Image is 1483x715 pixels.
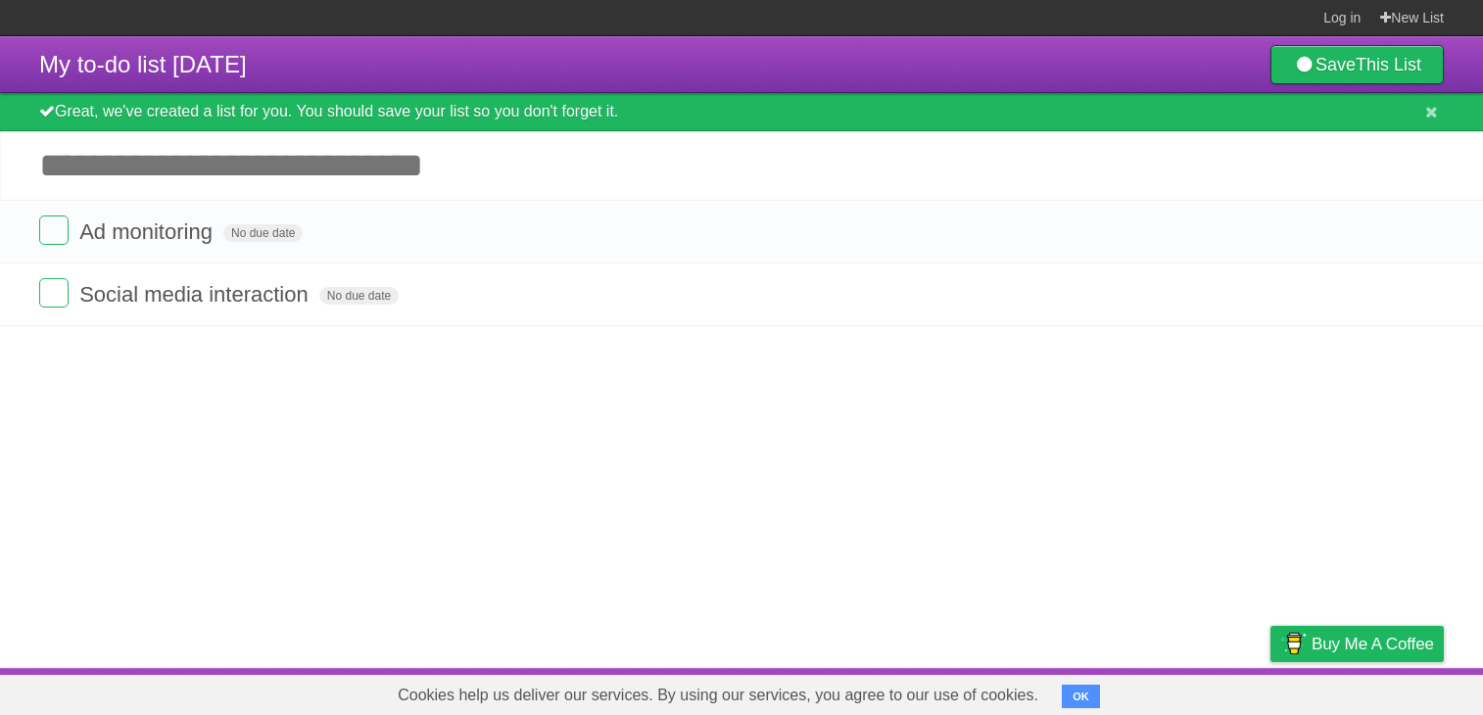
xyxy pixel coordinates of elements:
[1312,627,1434,661] span: Buy me a coffee
[39,215,69,245] label: Done
[1270,45,1444,84] a: SaveThis List
[378,676,1058,715] span: Cookies help us deliver our services. By using our services, you agree to our use of cookies.
[39,278,69,308] label: Done
[223,224,303,242] span: No due date
[319,287,399,305] span: No due date
[1062,685,1100,708] button: OK
[39,51,247,77] span: My to-do list [DATE]
[1075,673,1154,710] a: Developers
[1178,673,1221,710] a: Terms
[79,282,313,307] span: Social media interaction
[1356,55,1421,74] b: This List
[79,219,217,244] span: Ad monitoring
[1270,626,1444,662] a: Buy me a coffee
[1245,673,1296,710] a: Privacy
[1010,673,1051,710] a: About
[1320,673,1444,710] a: Suggest a feature
[1280,627,1307,660] img: Buy me a coffee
